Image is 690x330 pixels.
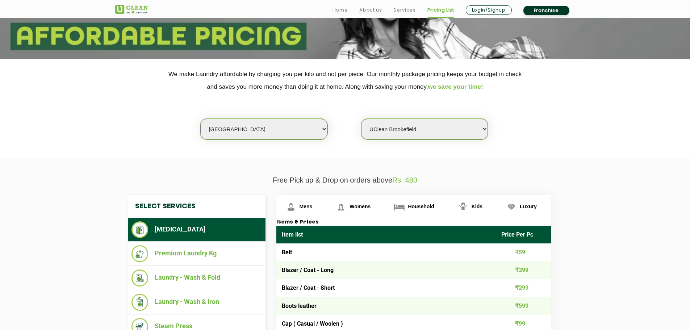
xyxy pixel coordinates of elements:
[300,204,313,209] span: Mens
[523,6,569,15] a: Franchise
[496,226,551,243] th: Price Per Pc
[131,294,149,311] img: Laundry - Wash & Iron
[276,243,496,261] td: Belt
[428,83,483,90] span: we save your time!
[276,226,496,243] th: Item list
[276,279,496,297] td: Blazer / Coat - Short
[285,201,297,213] img: Mens
[131,221,149,238] img: Dry Cleaning
[276,261,496,279] td: Blazer / Coat - Long
[520,204,537,209] span: Luxury
[393,6,415,14] a: Services
[131,221,262,238] li: [MEDICAL_DATA]
[131,270,149,287] img: Laundry - Wash & Fold
[333,6,348,14] a: Home
[393,201,406,213] img: Household
[131,245,149,262] img: Premium Laundry Kg
[131,270,262,287] li: Laundry - Wash & Fold
[359,6,382,14] a: About us
[505,201,518,213] img: Luxury
[350,204,371,209] span: Womens
[496,279,551,297] td: ₹299
[427,6,454,14] a: Pricing List
[128,195,265,218] h4: Select Services
[115,176,575,184] p: Free Pick up & Drop on orders above
[472,204,482,209] span: Kids
[276,297,496,315] td: Boots leather
[408,204,434,209] span: Household
[131,245,262,262] li: Premium Laundry Kg
[276,219,551,226] h3: Items & Prices
[131,294,262,311] li: Laundry - Wash & Iron
[496,243,551,261] td: ₹59
[496,297,551,315] td: ₹599
[115,68,575,93] p: We make Laundry affordable by charging you per kilo and not per piece. Our monthly package pricin...
[496,261,551,279] td: ₹399
[466,5,512,15] a: Login/Signup
[335,201,347,213] img: Womens
[392,176,417,184] span: Rs. 480
[115,5,148,14] img: UClean Laundry and Dry Cleaning
[457,201,469,213] img: Kids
